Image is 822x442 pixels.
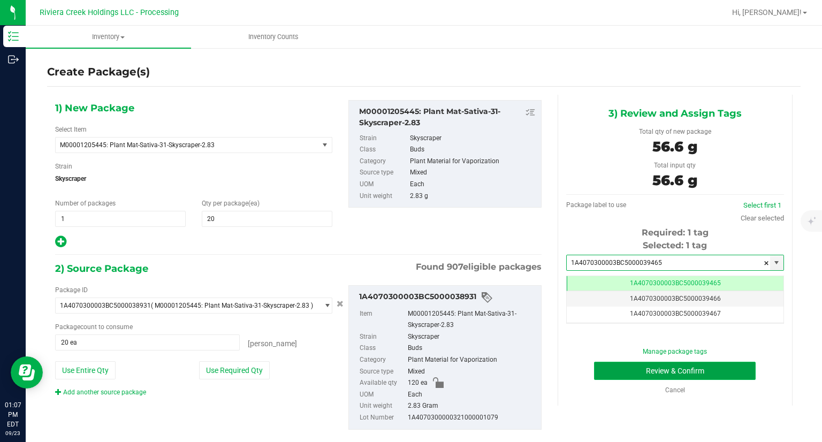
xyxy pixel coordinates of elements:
[630,310,721,317] span: 1A4070300003BC5000039467
[416,261,542,273] span: Found eligible packages
[55,162,72,171] label: Strain
[26,32,191,42] span: Inventory
[55,388,146,396] a: Add another source package
[360,354,406,366] label: Category
[202,200,260,207] span: Qty per package
[410,167,536,179] div: Mixed
[5,400,21,429] p: 01:07 PM EDT
[55,361,116,379] button: Use Entire Qty
[11,356,43,388] iframe: Resource center
[643,348,707,355] a: Manage package tags
[608,105,742,121] span: 3) Review and Assign Tags
[8,54,19,65] inline-svg: Outbound
[191,26,356,48] a: Inventory Counts
[743,201,781,209] a: Select first 1
[26,26,191,48] a: Inventory
[318,138,331,153] span: select
[151,302,313,309] span: ( M00001205445: Plant Mat-Sativa-31-Skyscraper-2.83 )
[360,156,408,167] label: Category
[410,133,536,144] div: Skyscraper
[408,354,536,366] div: Plant Material for Vaporization
[360,389,406,401] label: UOM
[47,64,150,80] h4: Create Package(s)
[360,400,406,412] label: Unit weight
[318,298,331,313] span: select
[360,342,406,354] label: Class
[630,279,721,287] span: 1A4070300003BC5000039465
[410,144,536,156] div: Buds
[360,377,406,389] label: Available qty
[60,302,151,309] span: 1A4070300003BC5000038931
[199,361,270,379] button: Use Required Qty
[333,296,347,312] button: Cancel button
[408,400,536,412] div: 2.83 Gram
[639,128,711,135] span: Total qty of new package
[55,171,332,187] span: Skyscraper
[248,200,260,207] span: (ea)
[360,412,406,424] label: Lot Number
[80,323,97,331] span: count
[741,214,784,222] a: Clear selected
[408,342,536,354] div: Buds
[360,308,406,331] label: Item
[763,255,770,271] span: clear
[234,32,313,42] span: Inventory Counts
[55,125,87,134] label: Select Item
[55,323,133,331] span: Package to consume
[55,100,134,116] span: 1) New Package
[566,201,626,209] span: Package label to use
[408,412,536,424] div: 1A4070300000321000001079
[8,31,19,42] inline-svg: Inventory
[567,255,770,270] input: Starting tag number
[248,339,297,348] span: [PERSON_NAME]
[408,366,536,378] div: Mixed
[360,366,406,378] label: Source type
[360,133,408,144] label: Strain
[410,190,536,202] div: 2.83 g
[770,255,783,270] span: select
[55,240,66,248] span: Add new output
[447,262,463,272] span: 907
[652,138,697,155] span: 56.6 g
[665,386,685,394] a: Cancel
[360,167,408,179] label: Source type
[732,8,802,17] span: Hi, [PERSON_NAME]!
[360,190,408,202] label: Unit weight
[652,172,697,189] span: 56.6 g
[202,211,332,226] input: 20
[56,211,185,226] input: 1
[60,141,304,149] span: M00001205445: Plant Mat-Sativa-31-Skyscraper-2.83
[56,335,239,350] input: 20 ea
[40,8,179,17] span: Riviera Creek Holdings LLC - Processing
[642,227,709,238] span: Required: 1 tag
[55,200,116,207] span: Number of packages
[594,362,756,380] button: Review & Confirm
[55,286,88,294] span: Package ID
[360,144,408,156] label: Class
[654,162,696,169] span: Total input qty
[360,331,406,343] label: Strain
[5,429,21,437] p: 09/23
[630,295,721,302] span: 1A4070300003BC5000039466
[643,240,707,250] span: Selected: 1 tag
[408,331,536,343] div: Skyscraper
[360,179,408,190] label: UOM
[408,308,536,331] div: M00001205445: Plant Mat-Sativa-31-Skyscraper-2.83
[408,377,428,389] span: 120 ea
[359,291,536,304] div: 1A4070300003BC5000038931
[410,179,536,190] div: Each
[359,106,536,128] div: M00001205445: Plant Mat-Sativa-31-Skyscraper-2.83
[410,156,536,167] div: Plant Material for Vaporization
[55,261,148,277] span: 2) Source Package
[408,389,536,401] div: Each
